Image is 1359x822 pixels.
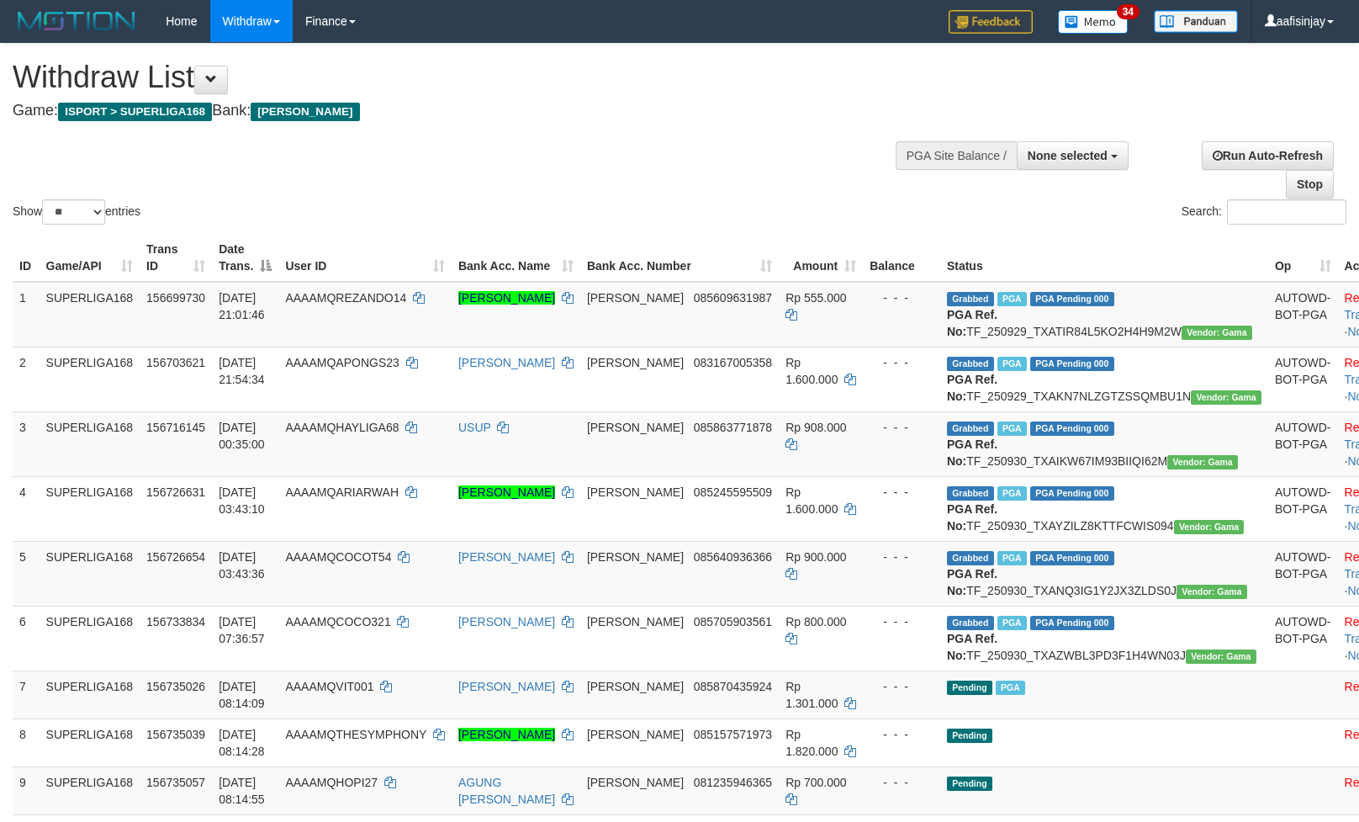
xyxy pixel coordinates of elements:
span: 156716145 [146,421,205,434]
span: [DATE] 08:14:55 [219,776,265,806]
span: AAAAMQVIT001 [285,680,373,693]
span: [PERSON_NAME] [251,103,359,121]
td: SUPERLIGA168 [40,541,140,606]
span: PGA Pending [1030,616,1114,630]
td: TF_250930_TXAZWBL3PD3F1H4WN03J [940,606,1268,671]
span: AAAAMQARIARWAH [285,485,399,499]
span: Copy 085640936366 to clipboard [694,550,772,564]
td: AUTOWD-BOT-PGA [1268,282,1338,347]
a: [PERSON_NAME] [458,550,555,564]
span: [PERSON_NAME] [587,291,684,305]
th: Amount: activate to sort column ascending [779,234,863,282]
span: AAAAMQHAYLIGA68 [285,421,399,434]
a: [PERSON_NAME] [458,485,555,499]
td: TF_250930_TXANQ3IG1Y2JX3ZLDS0J [940,541,1268,606]
b: PGA Ref. No: [947,373,997,403]
img: Feedback.jpg [949,10,1033,34]
h4: Game: Bank: [13,103,889,119]
span: PGA Pending [1030,551,1114,565]
th: Trans ID: activate to sort column ascending [140,234,212,282]
span: Grabbed [947,422,994,436]
span: AAAAMQTHESYMPHONY [285,728,426,741]
td: TF_250929_TXATIR84L5KO2H4H9M2W [940,282,1268,347]
div: - - - [870,419,933,436]
span: 156726631 [146,485,205,499]
div: - - - [870,354,933,371]
td: AUTOWD-BOT-PGA [1268,411,1338,476]
span: Grabbed [947,292,994,306]
span: AAAAMQHOPI27 [285,776,378,789]
img: panduan.png [1154,10,1238,33]
span: 156703621 [146,356,205,369]
a: [PERSON_NAME] [458,291,555,305]
span: [PERSON_NAME] [587,728,684,741]
th: Bank Acc. Name: activate to sort column ascending [452,234,580,282]
td: 6 [13,606,40,671]
span: [PERSON_NAME] [587,615,684,628]
button: None selected [1017,141,1129,170]
span: Marked by aafchhiseyha [996,681,1025,695]
span: None selected [1028,149,1108,162]
span: PGA Pending [1030,357,1114,371]
th: User ID: activate to sort column ascending [278,234,452,282]
td: 8 [13,719,40,766]
div: - - - [870,726,933,743]
span: Pending [947,777,992,791]
span: [PERSON_NAME] [587,356,684,369]
span: 156735026 [146,680,205,693]
span: Grabbed [947,616,994,630]
td: SUPERLIGA168 [40,671,140,719]
b: PGA Ref. No: [947,632,997,662]
span: Vendor URL: https://trx31.1velocity.biz [1167,455,1238,469]
span: 156699730 [146,291,205,305]
span: Copy 083167005358 to clipboard [694,356,772,369]
span: Vendor URL: https://trx31.1velocity.biz [1177,585,1247,599]
span: Copy 085609631987 to clipboard [694,291,772,305]
a: Run Auto-Refresh [1202,141,1334,170]
b: PGA Ref. No: [947,308,997,338]
div: - - - [870,549,933,565]
span: Pending [947,729,992,743]
td: 3 [13,411,40,476]
span: Grabbed [947,486,994,501]
span: [DATE] 07:36:57 [219,615,265,645]
span: [DATE] 00:35:00 [219,421,265,451]
b: PGA Ref. No: [947,567,997,597]
th: ID [13,234,40,282]
span: Grabbed [947,357,994,371]
span: Rp 908.000 [785,421,846,434]
td: 5 [13,541,40,606]
span: AAAAMQAPONGS23 [285,356,399,369]
td: AUTOWD-BOT-PGA [1268,541,1338,606]
span: 156735057 [146,776,205,789]
input: Search: [1227,199,1346,225]
span: [DATE] 03:43:10 [219,485,265,516]
span: [DATE] 21:54:34 [219,356,265,386]
div: - - - [870,484,933,501]
span: AAAAMQREZANDO14 [285,291,406,305]
td: 9 [13,766,40,814]
td: SUPERLIGA168 [40,766,140,814]
td: 1 [13,282,40,347]
span: [PERSON_NAME] [587,776,684,789]
span: [DATE] 08:14:09 [219,680,265,710]
span: ISPORT > SUPERLIGA168 [58,103,212,121]
td: SUPERLIGA168 [40,476,140,541]
td: 4 [13,476,40,541]
span: Vendor URL: https://trx31.1velocity.biz [1186,650,1256,664]
td: SUPERLIGA168 [40,719,140,766]
td: SUPERLIGA168 [40,606,140,671]
img: MOTION_logo.png [13,8,140,34]
span: Marked by aafchhiseyha [997,357,1027,371]
td: TF_250930_TXAYZILZ8KTTFCWIS094 [940,476,1268,541]
span: Vendor URL: https://trx31.1velocity.biz [1182,326,1252,340]
div: - - - [870,774,933,791]
select: Showentries [42,199,105,225]
span: Rp 555.000 [785,291,846,305]
label: Search: [1182,199,1346,225]
span: Rp 1.820.000 [785,728,838,758]
a: [PERSON_NAME] [458,728,555,741]
span: Copy 085705903561 to clipboard [694,615,772,628]
td: TF_250930_TXAIKW67IM93BIIQI62M [940,411,1268,476]
span: AAAAMQCOCOT54 [285,550,391,564]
